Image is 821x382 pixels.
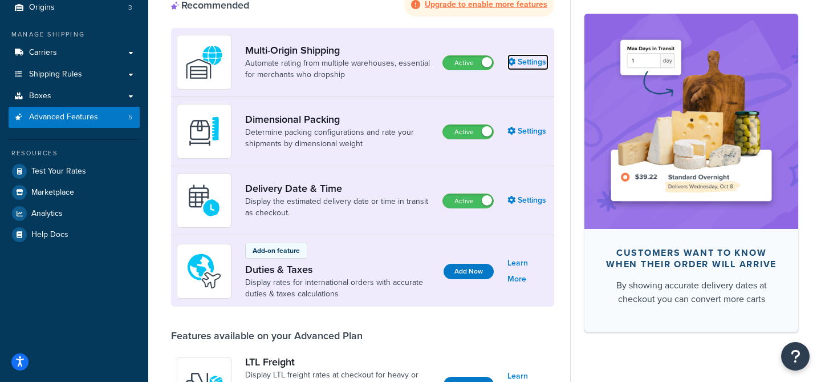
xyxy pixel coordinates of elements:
div: Features available on your Advanced Plan [171,329,363,342]
a: Carriers [9,42,140,63]
button: Add Now [444,264,494,279]
a: Display the estimated delivery date or time in transit as checkout. [245,196,433,219]
div: Resources [9,148,140,158]
label: Active [443,194,493,208]
a: Settings [507,123,548,139]
a: Display rates for international orders with accurate duties & taxes calculations [245,277,434,300]
span: 5 [128,112,132,122]
img: DTVBYsAAAAAASUVORK5CYII= [184,111,224,151]
span: Shipping Rules [29,70,82,79]
a: Boxes [9,86,140,107]
button: Open Resource Center [781,342,810,371]
div: By showing accurate delivery dates at checkout you can convert more carts [603,278,780,305]
a: Advanced Features5 [9,107,140,128]
span: Help Docs [31,230,68,240]
img: gfkeb5ejjkALwAAAABJRU5ErkJggg== [184,180,224,220]
span: Test Your Rates [31,167,86,176]
a: Settings [507,54,548,70]
a: Learn More [507,255,548,287]
span: Analytics [31,209,63,219]
a: Analytics [9,203,140,224]
img: WatD5o0RtDAAAAAElFTkSuQmCC [184,42,224,82]
a: Multi-Origin Shipping [245,44,433,57]
a: Settings [507,192,548,208]
img: feature-image-ddt-36eae7f7280da8017bfb280eaccd9c446f90b1fe08728e4019434db127062ab4.png [601,31,781,211]
a: Shipping Rules [9,64,140,85]
a: Dimensional Packing [245,113,433,126]
span: Origins [29,3,55,13]
a: Marketplace [9,182,140,203]
div: Customers want to know when their order will arrive [603,247,780,270]
a: Help Docs [9,224,140,245]
span: Advanced Features [29,112,98,122]
a: Automate rating from multiple warehouses, essential for merchants who dropship [245,58,433,81]
div: Manage Shipping [9,30,140,39]
span: Carriers [29,48,57,58]
img: icon-duo-feat-landed-cost-7136b061.png [184,251,224,291]
span: 3 [128,3,132,13]
a: Delivery Date & Time [245,182,433,195]
a: LTL Freight [245,356,434,368]
a: Test Your Rates [9,161,140,182]
a: Determine packing configurations and rate your shipments by dimensional weight [245,127,433,150]
p: Add-on feature [253,246,300,256]
span: Boxes [29,91,51,101]
span: Marketplace [31,188,74,198]
label: Active [443,56,493,70]
a: Duties & Taxes [245,263,434,276]
label: Active [443,125,493,139]
li: Advanced Features [9,107,140,128]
